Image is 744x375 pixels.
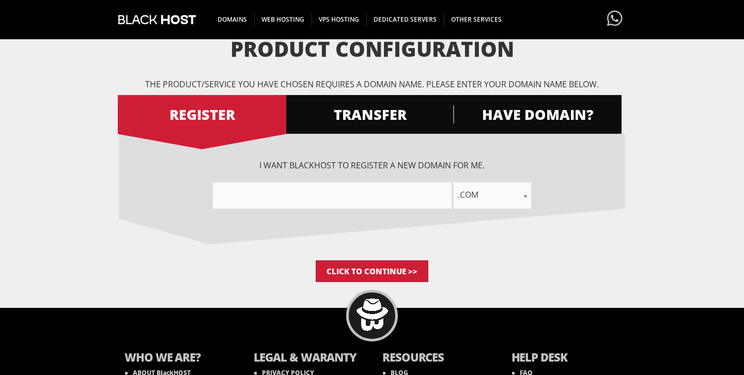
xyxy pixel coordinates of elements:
[285,105,454,123] span: TRANSFER
[366,13,444,26] span: DEDICATED SERVERS
[118,105,286,123] span: REGISTER
[125,349,233,367] b: WHO WE ARE?
[454,182,531,209] span: .com
[382,349,491,367] b: RESOURCES
[119,38,625,60] h1: Product Configuration
[119,160,625,209] div: I want BlackHOST to register a new domain for me.
[254,349,362,367] b: LEGAL & WARANTY
[512,349,620,367] b: HELP DESK
[444,13,509,26] span: OTHER SERVICES
[454,187,531,202] span: .com
[210,13,255,26] span: DOMAINS
[285,95,454,134] a: TRANSFER
[453,95,622,134] a: HAVE DOMAIN?
[316,260,428,282] input: Click to Continue >>
[119,79,625,90] p: The product/service you have chosen requires a domain name. Please enter your domain name below.
[254,13,312,26] span: WEB HOSTING
[356,299,389,331] img: BlackHOST mascont, Blacky.
[118,95,286,134] a: REGISTER
[453,105,622,123] span: HAVE DOMAIN?
[312,13,367,26] span: VPS HOSTING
